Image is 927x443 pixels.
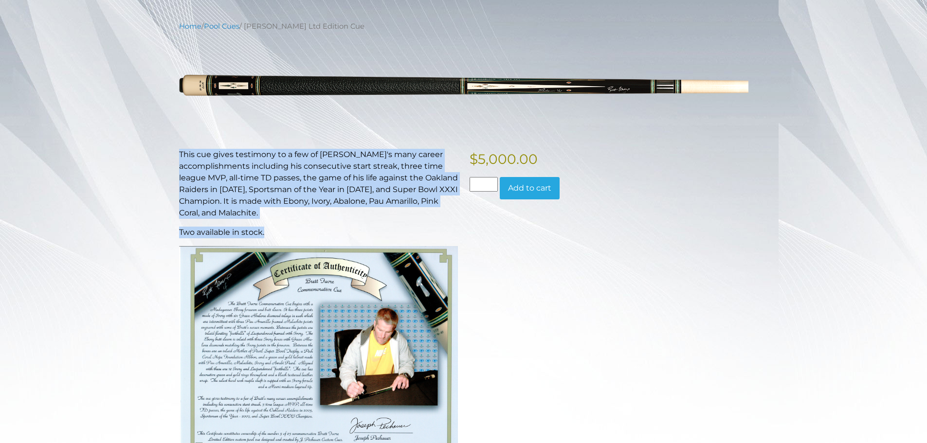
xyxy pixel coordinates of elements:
[470,177,498,192] input: Product quantity
[179,39,748,134] img: favre-resized.png
[470,151,478,167] span: $
[179,21,748,32] nav: Breadcrumb
[179,22,201,31] a: Home
[470,151,538,167] bdi: 5,000.00
[179,227,458,238] p: Two available in stock.
[179,149,458,219] p: This cue gives testimony to a few of [PERSON_NAME]'s many career accomplishments including his co...
[500,177,560,199] button: Add to cart
[204,22,239,31] a: Pool Cues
